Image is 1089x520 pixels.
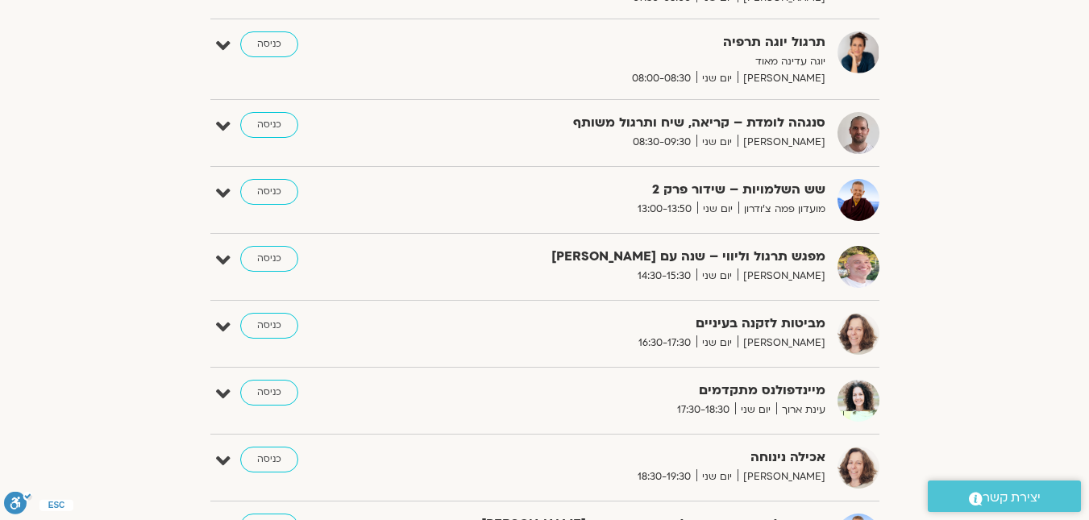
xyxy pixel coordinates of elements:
a: כניסה [240,313,298,339]
span: יום שני [697,201,738,218]
span: [PERSON_NAME] [738,268,825,285]
span: 08:30-09:30 [627,134,696,151]
span: [PERSON_NAME] [738,70,825,87]
span: יום שני [696,134,738,151]
a: כניסה [240,31,298,57]
strong: שש השלמויות – שידור פרק 2 [430,179,825,201]
strong: תרגול יוגה תרפיה [430,31,825,53]
strong: מפגש תרגול וליווי – שנה עם [PERSON_NAME] [430,246,825,268]
p: יוגה עדינה מאוד [430,53,825,70]
a: כניסה [240,112,298,138]
span: יצירת קשר [983,487,1041,509]
span: יום שני [696,468,738,485]
a: כניסה [240,380,298,406]
a: כניסה [240,447,298,472]
span: [PERSON_NAME] [738,468,825,485]
strong: מיינדפולנס מתקדמים [430,380,825,401]
span: מועדון פמה צ'ודרון [738,201,825,218]
span: 18:30-19:30 [632,468,696,485]
span: [PERSON_NAME] [738,335,825,352]
span: יום שני [735,401,776,418]
span: [PERSON_NAME] [738,134,825,151]
span: 16:30-17:30 [633,335,696,352]
a: יצירת קשר [928,480,1081,512]
span: 08:00-08:30 [626,70,696,87]
span: יום שני [696,268,738,285]
strong: סנגהה לומדת – קריאה, שיח ותרגול משותף [430,112,825,134]
strong: מביטות לזקנה בעיניים [430,313,825,335]
a: כניסה [240,179,298,205]
a: כניסה [240,246,298,272]
span: יום שני [696,335,738,352]
span: 17:30-18:30 [671,401,735,418]
span: עינת ארוך [776,401,825,418]
span: יום שני [696,70,738,87]
strong: אכילה נינוחה [430,447,825,468]
span: 13:00-13:50 [632,201,697,218]
span: 14:30-15:30 [632,268,696,285]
